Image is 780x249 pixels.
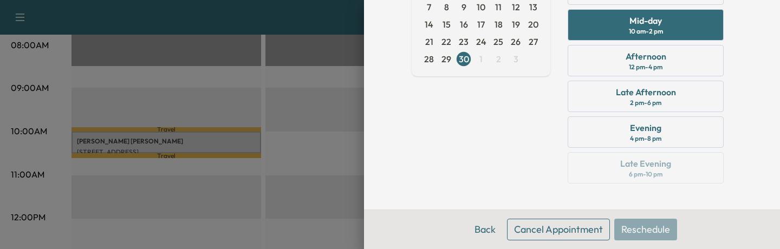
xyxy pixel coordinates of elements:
[507,219,610,240] button: Cancel Appointment
[425,35,433,48] span: 21
[427,1,431,14] span: 7
[460,18,468,31] span: 16
[511,35,521,48] span: 26
[443,18,451,31] span: 15
[529,1,537,14] span: 13
[479,53,483,65] span: 1
[425,18,433,31] span: 14
[512,1,520,14] span: 12
[512,18,520,31] span: 19
[616,86,676,99] div: Late Afternoon
[630,134,661,143] div: 4 pm - 8 pm
[528,18,538,31] span: 20
[495,1,502,14] span: 11
[459,53,469,65] span: 30
[513,53,518,65] span: 3
[441,35,451,48] span: 22
[630,121,661,134] div: Evening
[477,18,485,31] span: 17
[630,99,661,107] div: 2 pm - 6 pm
[493,35,503,48] span: 25
[441,53,451,65] span: 29
[424,53,434,65] span: 28
[629,27,663,36] div: 10 am - 2 pm
[495,18,503,31] span: 18
[461,1,466,14] span: 9
[629,63,662,71] div: 12 pm - 4 pm
[496,53,501,65] span: 2
[476,35,486,48] span: 24
[629,14,662,27] div: Mid-day
[444,1,449,14] span: 8
[477,1,485,14] span: 10
[626,50,666,63] div: Afternoon
[467,219,503,240] button: Back
[459,35,469,48] span: 23
[529,35,538,48] span: 27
